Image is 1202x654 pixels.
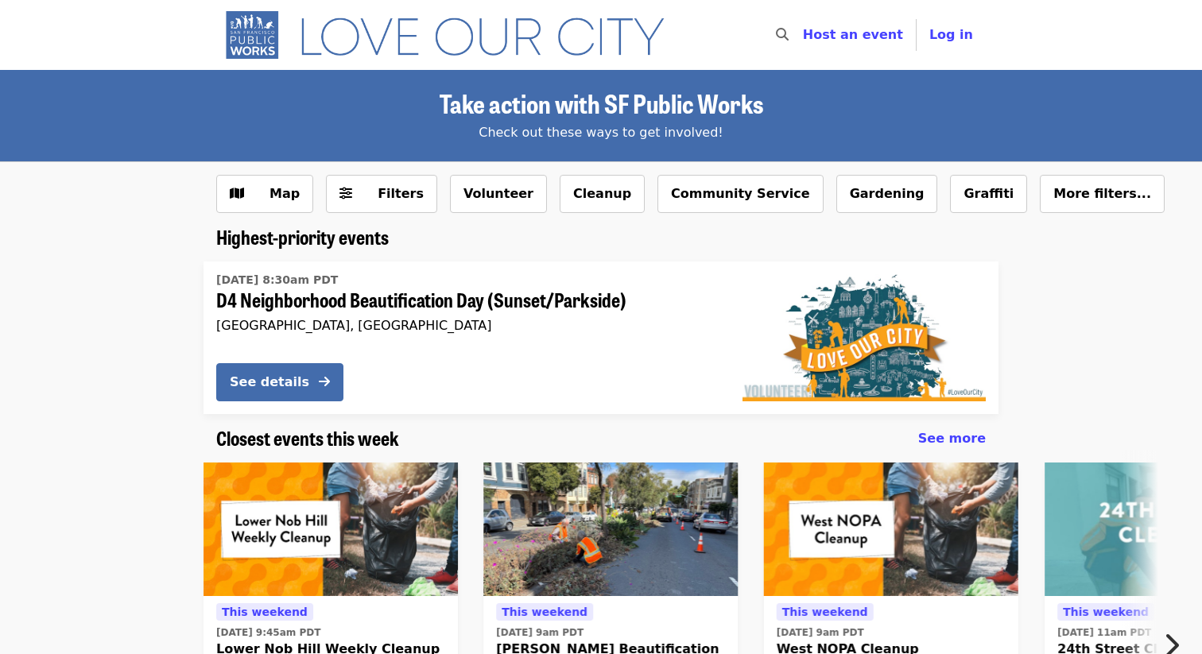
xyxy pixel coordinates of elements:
[216,363,343,401] button: See details
[1057,625,1151,640] time: [DATE] 11am PDT
[918,431,986,446] span: See more
[216,272,338,288] time: [DATE] 8:30am PDT
[764,462,1018,596] img: West NOPA Cleanup organized by Civic Joy Fund
[216,424,399,451] span: Closest events this week
[216,123,986,142] div: Check out these ways to get involved!
[216,223,389,250] span: Highest-priority events
[803,27,903,42] a: Host an event
[798,16,811,54] input: Search
[319,374,330,389] i: arrow-right icon
[1040,175,1165,213] button: More filters...
[560,175,645,213] button: Cleanup
[1063,606,1149,618] span: This weekend
[836,175,938,213] button: Gardening
[339,186,352,201] i: sliders-h icon
[222,606,308,618] span: This weekend
[204,462,458,596] img: Lower Nob Hill Weekly Cleanup organized by Together SF
[782,606,868,618] span: This weekend
[776,27,789,42] i: search icon
[918,429,986,448] a: See more
[502,606,587,618] span: This weekend
[204,427,998,450] div: Closest events this week
[743,274,986,401] img: D4 Neighborhood Beautification Day (Sunset/Parkside) organized by SF Public Works
[929,27,973,42] span: Log in
[216,427,399,450] a: Closest events this week
[204,261,998,414] a: See details for "D4 Neighborhood Beautification Day (Sunset/Parkside)"
[1053,186,1151,201] span: More filters...
[440,84,763,122] span: Take action with SF Public Works
[450,175,547,213] button: Volunteer
[216,318,717,333] div: [GEOGRAPHIC_DATA], [GEOGRAPHIC_DATA]
[269,186,300,201] span: Map
[216,288,717,312] span: D4 Neighborhood Beautification Day (Sunset/Parkside)
[483,462,738,596] img: Guerrero Beautification Day - 300 block and 400 block organized by SF Public Works
[917,19,986,51] button: Log in
[378,186,424,201] span: Filters
[216,10,688,60] img: SF Public Works - Home
[950,175,1027,213] button: Graffiti
[326,175,437,213] button: Filters (0 selected)
[230,373,309,392] div: See details
[777,625,864,640] time: [DATE] 9am PDT
[496,625,584,640] time: [DATE] 9am PDT
[216,175,313,213] button: Show map view
[657,175,824,213] button: Community Service
[230,186,244,201] i: map icon
[216,625,320,640] time: [DATE] 9:45am PDT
